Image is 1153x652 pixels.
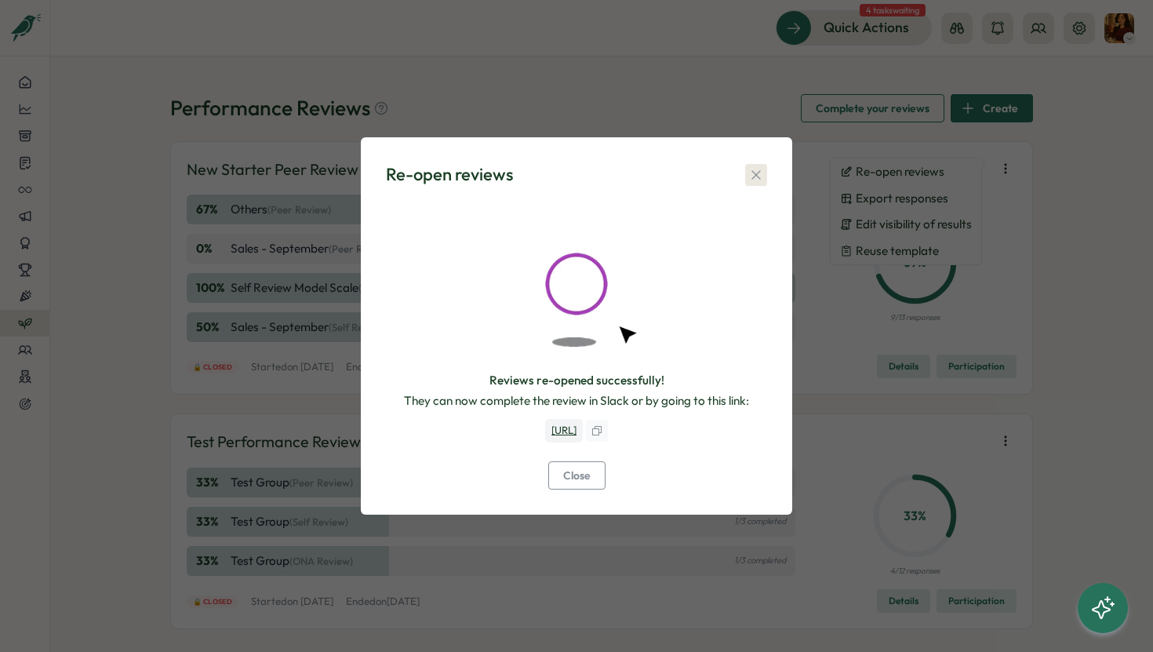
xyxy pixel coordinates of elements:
p: Reviews re-opened successfully! [404,372,749,389]
div: Re-open reviews [386,162,513,187]
a: [URL] [545,419,583,443]
span: Close [563,462,591,489]
p: They can now complete the review in Slack or by going to this link: [404,392,749,410]
img: Success [498,206,655,362]
button: Close [548,461,606,490]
